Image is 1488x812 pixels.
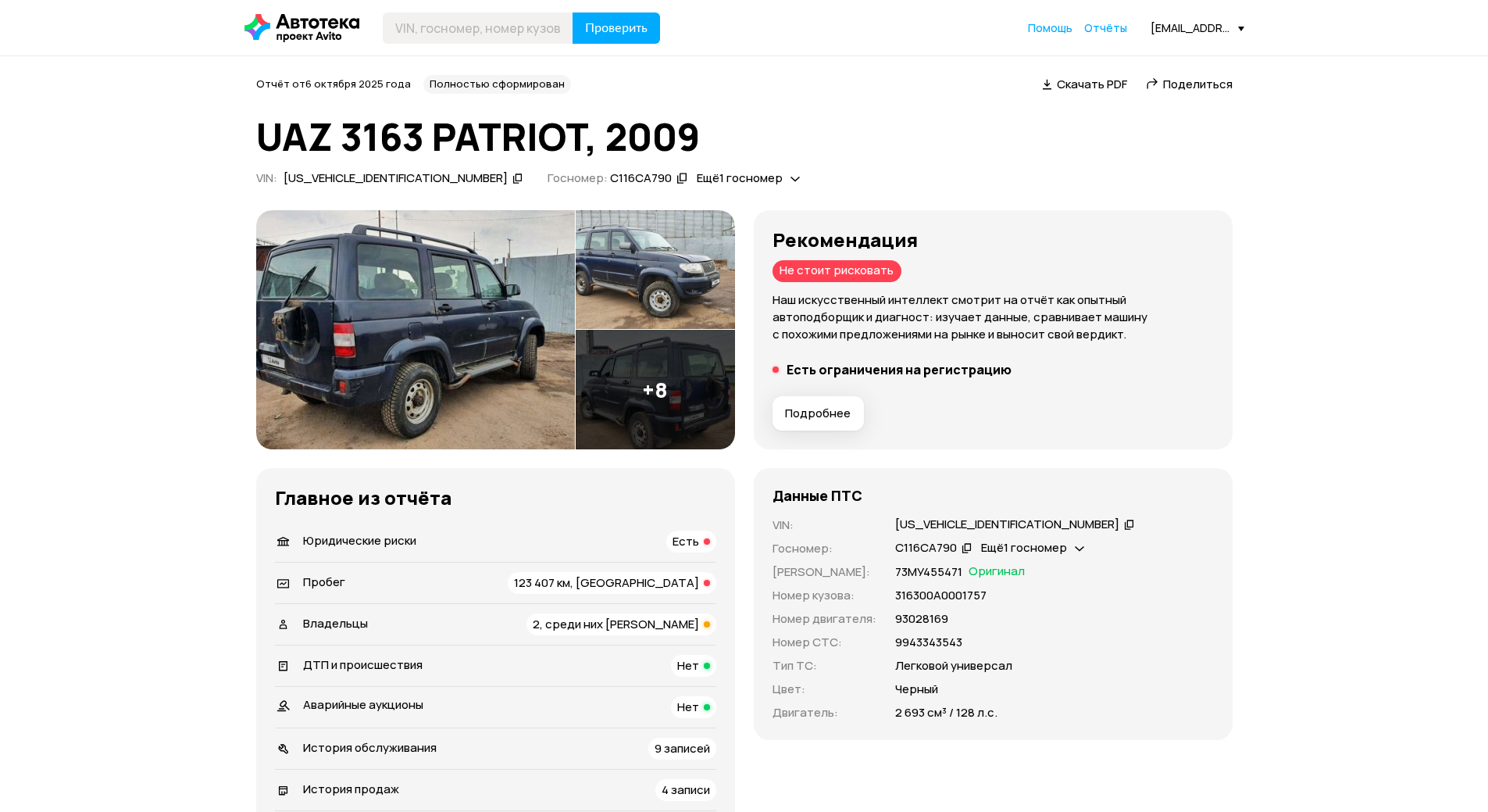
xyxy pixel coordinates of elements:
[969,563,1025,581] span: Оригинал
[773,229,1214,251] h3: Рекомендация
[303,532,416,549] span: Юридические риски
[303,739,437,756] span: История обслуживания
[677,657,699,674] span: Нет
[303,781,399,797] span: История продаж
[773,292,1214,343] p: Наш искусственный интеллект смотрит на отчёт как опытный автоподборщик и диагност: изучает данные...
[895,517,1119,533] div: [US_VEHICLE_IDENTIFICATION_NUMBER]
[514,574,699,591] span: 123 407 км, [GEOGRAPHIC_DATA]
[697,170,783,186] span: Ещё 1 госномер
[303,574,345,590] span: Пробег
[895,540,957,556] div: С116СА790
[256,116,1233,158] h1: UAZ 3163 PATRIOT, 2009
[773,587,876,604] p: Номер кузова :
[773,517,876,534] p: VIN :
[773,610,876,628] p: Номер двигателя :
[895,657,1012,674] p: Легковой универсал
[787,362,1012,377] h5: Есть ограничения на регистрацию
[303,696,423,713] span: Аварийные аукционы
[533,616,699,632] span: 2, среди них [PERSON_NAME]
[773,681,876,698] p: Цвет :
[1151,20,1244,35] div: [EMAIL_ADDRESS][DOMAIN_NAME]
[1028,20,1072,36] a: Помощь
[256,77,411,91] span: Отчёт от 6 октября 2025 года
[655,740,710,757] span: 9 записей
[1146,76,1233,92] a: Поделиться
[303,615,368,631] span: Владельцы
[773,260,901,282] div: Не стоит рисковать
[773,657,876,674] p: Тип ТС :
[1084,20,1127,35] span: Отчёты
[1163,76,1233,92] span: Поделиться
[895,634,962,651] p: 9943343543
[548,170,608,186] span: Госномер:
[673,533,699,549] span: Есть
[895,681,938,698] p: Черный
[284,170,508,187] div: [US_VEHICLE_IDENTIFICATION_NUMBER]
[895,563,962,581] p: 73МУ455471
[677,699,699,715] span: Нет
[610,170,672,187] div: С116СА790
[383,13,573,44] input: VIN, госномер, номер кузова
[981,539,1067,556] span: Ещё 1 госномер
[256,170,277,186] span: VIN :
[773,634,876,651] p: Номер СТС :
[423,75,571,94] div: Полностью сформирован
[275,487,716,509] h3: Главное из отчёта
[785,406,851,421] span: Подробнее
[1084,20,1127,36] a: Отчёты
[303,656,423,673] span: ДТП и происшествия
[773,540,876,557] p: Госномер :
[585,22,648,34] span: Проверить
[662,782,710,798] span: 4 записи
[773,563,876,581] p: [PERSON_NAME] :
[773,396,864,431] button: Подробнее
[1057,76,1127,92] span: Скачать PDF
[773,487,862,504] h4: Данные ПТС
[573,13,660,44] button: Проверить
[773,704,876,721] p: Двигатель :
[1042,76,1127,92] a: Скачать PDF
[895,587,987,604] p: 316300A0001757
[895,704,997,721] p: 2 693 см³ / 128 л.с.
[895,610,948,628] p: 93028169
[1028,20,1072,35] span: Помощь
